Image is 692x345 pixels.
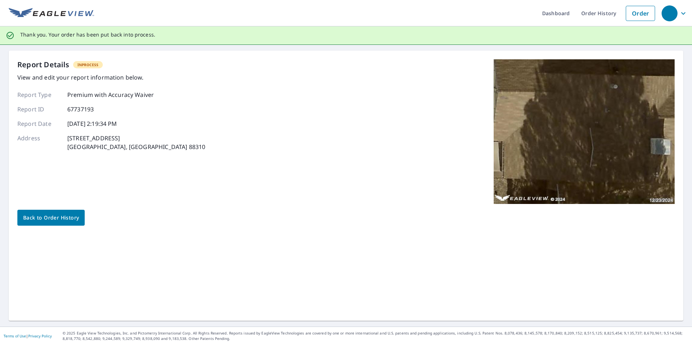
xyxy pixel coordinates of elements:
[28,333,52,338] a: Privacy Policy
[67,90,154,99] p: Premium with Accuracy Waiver
[17,73,205,82] p: View and edit your report information below.
[9,8,94,19] img: EV Logo
[626,6,655,21] a: Order
[4,333,26,338] a: Terms of Use
[17,134,61,151] p: Address
[67,119,117,128] p: [DATE] 2:19:34 PM
[494,59,675,204] img: Top image
[20,31,155,38] p: Thank you. Your order has been put back into process.
[23,213,79,222] span: Back to Order History
[17,105,61,114] p: Report ID
[4,334,52,338] p: |
[17,210,85,226] a: Back to Order History
[73,62,103,67] span: InProcess
[17,59,69,70] p: Report Details
[17,119,61,128] p: Report Date
[67,134,205,151] p: [STREET_ADDRESS] [GEOGRAPHIC_DATA], [GEOGRAPHIC_DATA] 88310
[63,331,688,341] p: © 2025 Eagle View Technologies, Inc. and Pictometry International Corp. All Rights Reserved. Repo...
[17,90,61,99] p: Report Type
[67,105,94,114] p: 67737193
